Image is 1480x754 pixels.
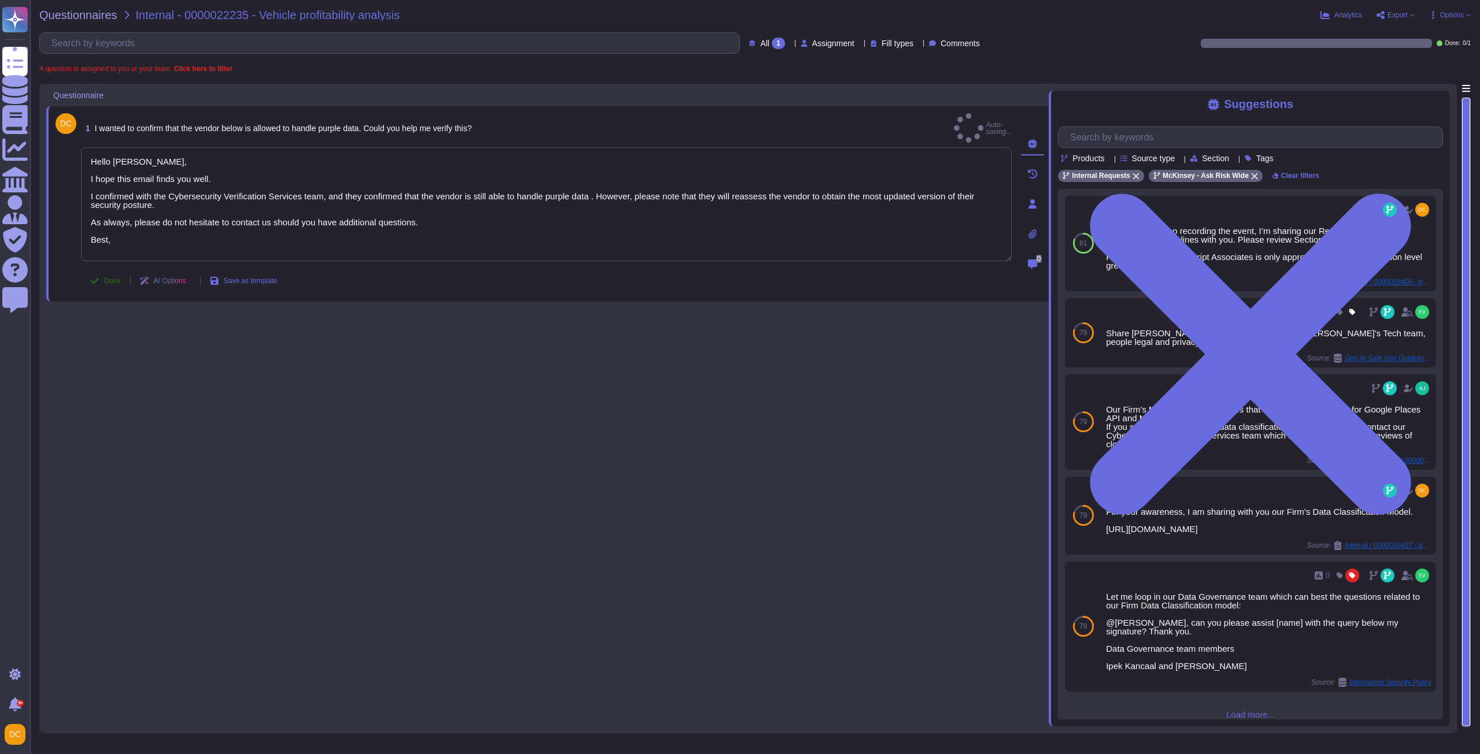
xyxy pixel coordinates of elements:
img: user [55,113,76,134]
span: Questionnaire [53,91,103,99]
span: 1 [81,124,90,132]
span: 79 [1079,329,1087,336]
div: 1 [772,38,785,49]
span: Options [1440,12,1464,18]
div: Let me loop in our Data Governance team which can best the questions related to our Firm Data Cla... [1106,592,1431,670]
span: Save as template [224,277,277,284]
span: 81 [1079,240,1087,247]
button: Analytics [1320,10,1362,20]
span: Export [1387,12,1408,18]
b: Click here to filter [172,65,232,73]
span: Done [104,277,121,284]
span: 0 / 1 [1463,40,1471,46]
span: Questionnaires [39,9,117,21]
span: Information Security Policy [1349,679,1431,686]
span: Comments [941,39,980,47]
img: user [1415,381,1429,395]
span: 79 [1079,623,1087,630]
button: Done [81,269,130,292]
span: AI Options [154,277,186,284]
span: Internal - 0000022235 - Vehicle profitability analysis [136,9,400,21]
span: Auto-saving... [954,113,1012,143]
img: user [1415,203,1429,217]
img: user [5,724,25,745]
textarea: Hello [PERSON_NAME], I hope this email finds you well. I confirmed with the Cybersecurity Verific... [81,147,1012,261]
img: user [1415,305,1429,319]
button: Save as template [201,269,287,292]
span: Done: [1445,40,1460,46]
input: Search by keywords [46,33,739,53]
span: Load more... [1058,710,1443,719]
div: 9+ [17,700,24,707]
span: I wanted to confirm that the vendor below is allowed to handle purple data. Could you help me ver... [95,124,472,133]
img: user [1415,484,1429,497]
button: user [2,722,34,747]
span: A question is assigned to you or your team. [39,65,232,72]
span: Analytics [1334,12,1362,18]
span: 0 [1036,255,1042,263]
span: 79 [1079,512,1087,519]
span: Source: [1312,678,1431,687]
img: user [1415,569,1429,582]
span: Assignment [812,39,854,47]
span: All [760,39,769,47]
span: 79 [1079,418,1087,425]
input: Search by keywords [1064,127,1442,147]
span: Fill types [882,39,913,47]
